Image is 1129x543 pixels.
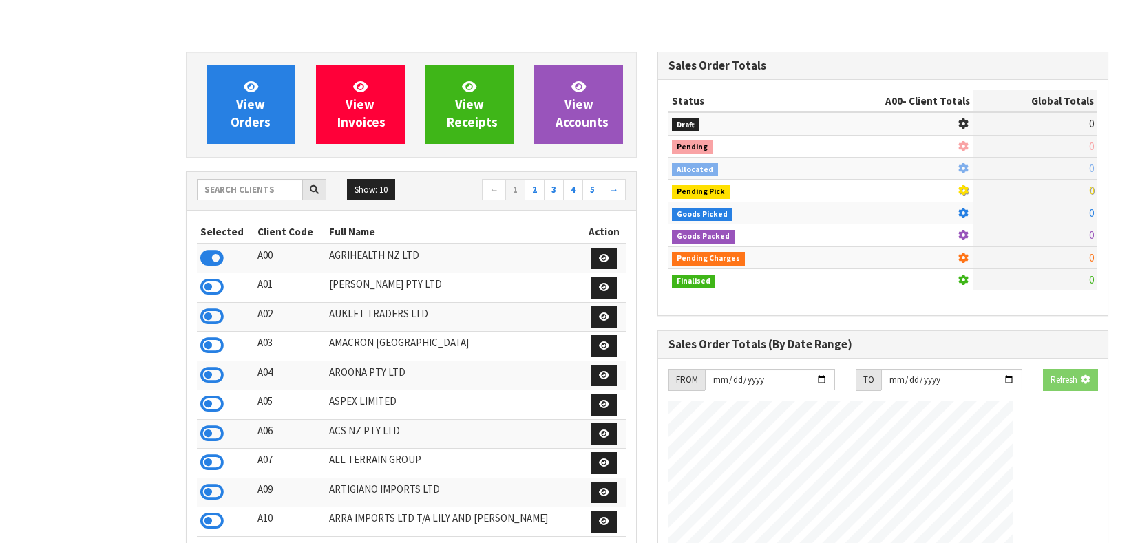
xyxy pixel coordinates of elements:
div: FROM [668,369,705,391]
span: View Receipts [447,78,498,130]
a: ViewReceipts [425,65,514,144]
th: Client Code [254,221,326,243]
th: Status [668,90,810,112]
span: Pending Pick [672,185,730,199]
span: View Invoices [337,78,386,130]
button: Show: 10 [347,179,395,201]
td: AUKLET TRADERS LTD [326,302,583,332]
nav: Page navigation [421,179,626,203]
a: 5 [582,179,602,201]
span: 0 [1089,228,1094,242]
span: Pending [672,140,713,154]
a: 1 [505,179,525,201]
td: A10 [254,507,326,537]
a: ViewOrders [207,65,295,144]
a: 3 [544,179,564,201]
td: ASPEX LIMITED [326,390,583,420]
span: Pending Charges [672,252,745,266]
span: 0 [1089,206,1094,220]
div: TO [856,369,881,391]
span: View Accounts [556,78,609,130]
td: A01 [254,273,326,303]
span: View Orders [231,78,271,130]
th: Action [582,221,626,243]
a: ← [482,179,506,201]
button: Refresh [1043,369,1098,391]
span: 0 [1089,251,1094,264]
td: A02 [254,302,326,332]
td: AMACRON [GEOGRAPHIC_DATA] [326,332,583,361]
a: ViewAccounts [534,65,623,144]
a: ViewInvoices [316,65,405,144]
td: A00 [254,244,326,273]
h3: Sales Order Totals [668,59,1097,72]
td: ALL TERRAIN GROUP [326,449,583,478]
span: 0 [1089,184,1094,197]
td: A05 [254,390,326,420]
span: Allocated [672,163,718,177]
span: A00 [885,94,903,107]
span: 0 [1089,273,1094,286]
td: A04 [254,361,326,390]
th: Full Name [326,221,583,243]
span: 0 [1089,162,1094,175]
th: - Client Totals [810,90,973,112]
td: [PERSON_NAME] PTY LTD [326,273,583,303]
th: Selected [197,221,254,243]
span: 0 [1089,117,1094,130]
h3: Sales Order Totals (By Date Range) [668,338,1097,351]
td: AROONA PTY LTD [326,361,583,390]
td: ARTIGIANO IMPORTS LTD [326,478,583,507]
span: Draft [672,118,699,132]
td: A03 [254,332,326,361]
td: A06 [254,419,326,449]
a: 4 [563,179,583,201]
td: ACS NZ PTY LTD [326,419,583,449]
a: 2 [525,179,545,201]
span: Goods Packed [672,230,735,244]
td: A07 [254,449,326,478]
span: Goods Picked [672,208,732,222]
a: → [602,179,626,201]
td: A09 [254,478,326,507]
th: Global Totals [973,90,1097,112]
input: Search clients [197,179,303,200]
span: Finalised [672,275,715,288]
td: ARRA IMPORTS LTD T/A LILY AND [PERSON_NAME] [326,507,583,537]
td: AGRIHEALTH NZ LTD [326,244,583,273]
span: 0 [1089,140,1094,153]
